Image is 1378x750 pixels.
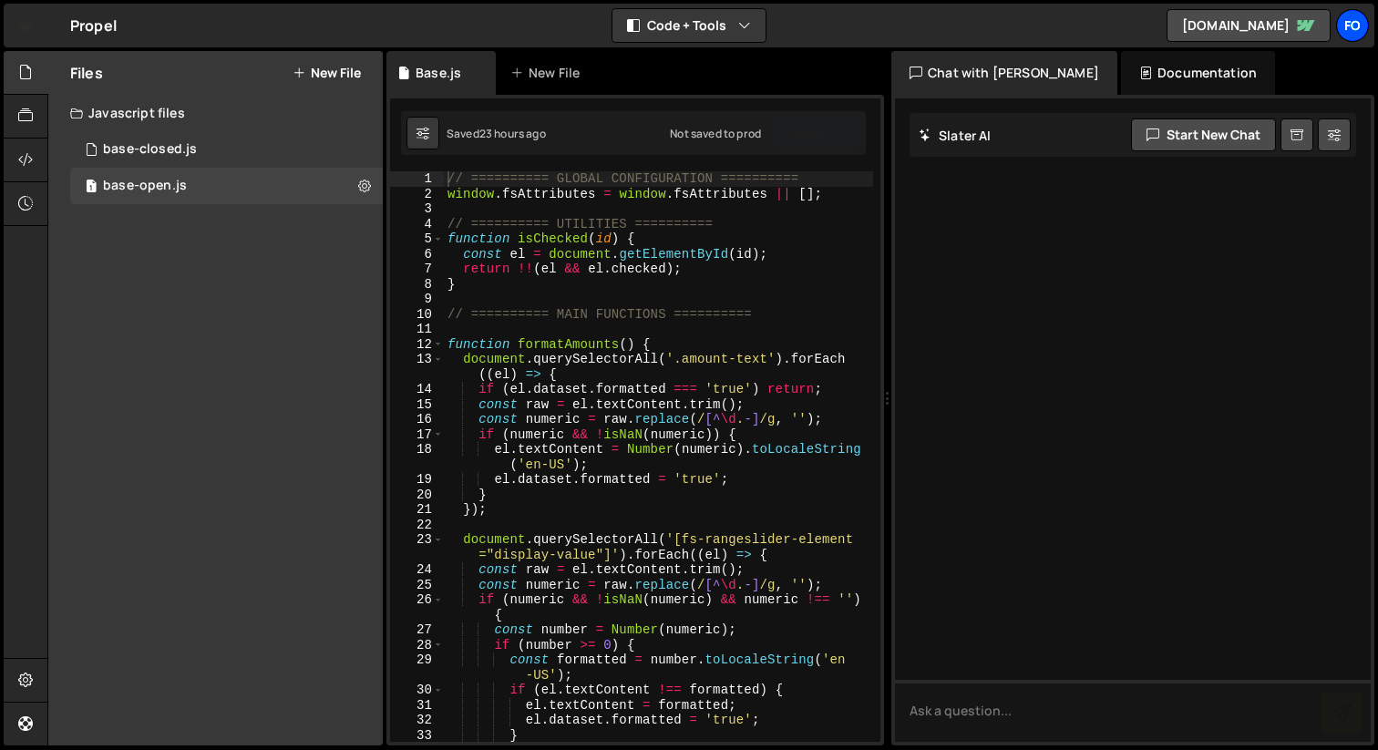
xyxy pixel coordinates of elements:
[670,126,761,141] div: Not saved to prod
[919,127,992,144] h2: Slater AI
[1121,51,1275,95] div: Documentation
[390,397,444,413] div: 15
[1131,118,1276,151] button: Start new chat
[479,126,546,141] div: 23 hours ago
[772,117,860,149] button: Save
[390,728,444,744] div: 33
[390,532,444,562] div: 23
[891,51,1117,95] div: Chat with [PERSON_NAME]
[70,168,383,204] div: 17111/47186.js
[447,126,546,141] div: Saved
[390,382,444,397] div: 14
[390,518,444,533] div: 22
[103,141,197,158] div: base-closed.js
[48,95,383,131] div: Javascript files
[390,592,444,622] div: 26
[390,562,444,578] div: 24
[390,472,444,488] div: 19
[293,66,361,80] button: New File
[390,262,444,277] div: 7
[390,292,444,307] div: 9
[390,638,444,653] div: 28
[70,15,117,36] div: Propel
[390,442,444,472] div: 18
[1167,9,1331,42] a: [DOMAIN_NAME]
[70,131,383,168] div: 17111/47461.js
[390,277,444,293] div: 8
[390,578,444,593] div: 25
[390,201,444,217] div: 3
[390,171,444,187] div: 1
[70,63,103,83] h2: Files
[390,683,444,698] div: 30
[390,427,444,443] div: 17
[510,64,587,82] div: New File
[390,352,444,382] div: 13
[416,64,461,82] div: Base.js
[612,9,766,42] button: Code + Tools
[390,247,444,262] div: 6
[390,412,444,427] div: 16
[390,187,444,202] div: 2
[390,502,444,518] div: 21
[86,180,97,195] span: 1
[390,337,444,353] div: 12
[103,178,187,194] div: base-open.js
[390,622,444,638] div: 27
[390,307,444,323] div: 10
[390,231,444,247] div: 5
[390,652,444,683] div: 29
[1336,9,1369,42] a: fo
[390,698,444,714] div: 31
[390,322,444,337] div: 11
[390,488,444,503] div: 20
[390,217,444,232] div: 4
[390,713,444,728] div: 32
[4,4,48,47] a: 🤙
